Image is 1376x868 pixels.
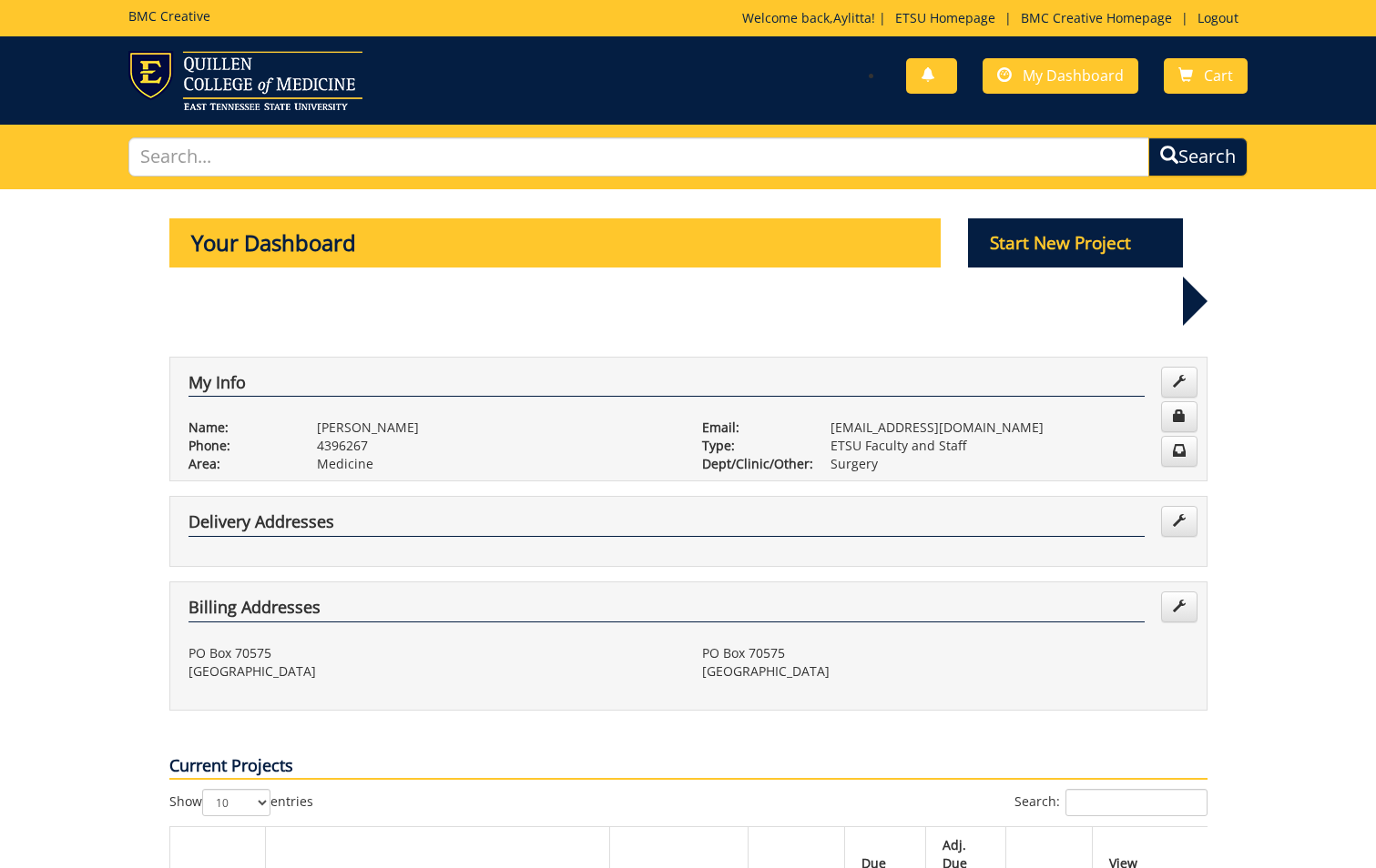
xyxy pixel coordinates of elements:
[1161,367,1198,398] a: Edit Info
[742,9,1248,27] p: Welcome back, ! | | |
[702,437,803,455] p: Type:
[169,218,942,267] p: Your Dashboard
[968,218,1183,267] p: Start New Project
[189,419,290,437] p: Name:
[1161,591,1198,622] a: Edit Addresses
[189,455,290,473] p: Area:
[1188,9,1248,26] a: Logout
[189,662,675,681] p: [GEOGRAPHIC_DATA]
[1148,137,1248,177] button: Search
[169,754,1208,780] p: Current Projects
[1164,58,1248,94] a: Cart
[189,374,1145,398] h4: My Info
[317,419,675,437] p: [PERSON_NAME]
[833,9,871,26] a: Aylitta
[128,137,1149,177] input: Search...
[831,455,1188,473] p: Surgery
[1012,9,1181,26] a: BMC Creative Homepage
[317,455,675,473] p: Medicine
[1065,789,1208,816] input: Search:
[831,419,1188,437] p: [EMAIL_ADDRESS][DOMAIN_NAME]
[128,51,362,110] img: ETSU logo
[128,9,210,23] h5: BMC Creative
[1014,789,1208,816] label: Search:
[1023,66,1124,86] span: My Dashboard
[189,599,1145,622] h4: Billing Addresses
[189,513,1145,537] h4: Delivery Addresses
[189,437,290,455] p: Phone:
[317,437,675,455] p: 4396267
[702,419,803,437] p: Email:
[1204,66,1233,86] span: Cart
[702,455,803,473] p: Dept/Clinic/Other:
[1161,436,1198,467] a: Change Communication Preferences
[189,644,675,662] p: PO Box 70575
[702,644,1188,662] p: PO Box 70575
[1161,506,1198,537] a: Edit Addresses
[886,9,1004,26] a: ETSU Homepage
[983,58,1138,94] a: My Dashboard
[968,236,1183,253] a: Start New Project
[169,789,313,816] label: Show entries
[831,437,1188,455] p: ETSU Faculty and Staff
[702,662,1188,681] p: [GEOGRAPHIC_DATA]
[202,789,270,816] select: Showentries
[1161,401,1198,432] a: Change Password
